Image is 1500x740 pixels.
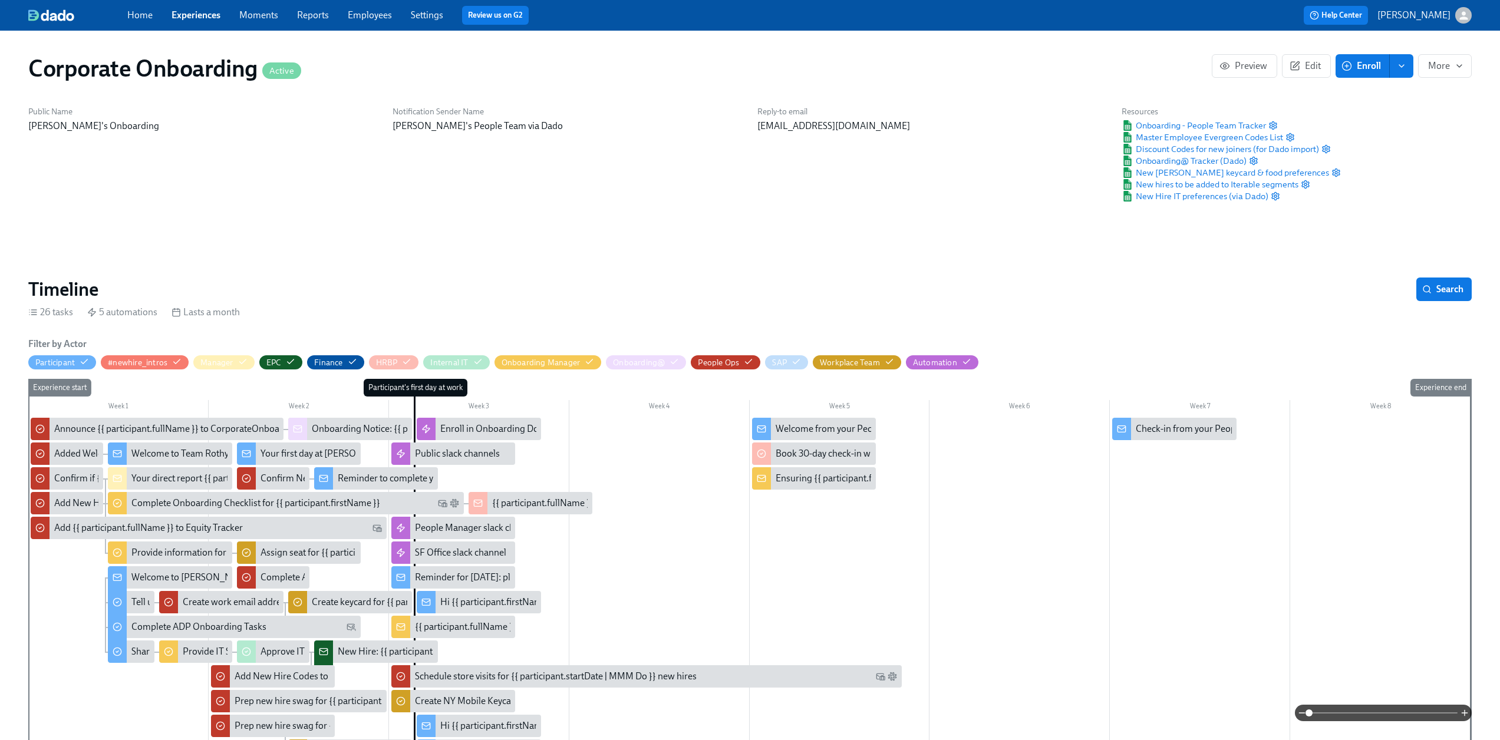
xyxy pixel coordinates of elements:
[415,546,506,559] div: SF Office slack channel
[1122,190,1268,202] a: Google SheetNew Hire IT preferences (via Dado)
[31,492,103,514] div: Add New Hire {{ participant.fullName }} in ADP
[391,616,515,638] div: {{ participant.fullName }} starts [DATE] 🚀
[391,566,515,589] div: Reminder for [DATE]: please bring your I-9 docs
[209,400,389,415] div: Week 2
[348,9,392,21] a: Employees
[1428,60,1462,72] span: More
[415,620,584,633] div: {{ participant.fullName }} starts [DATE] 🚀
[776,472,1067,485] div: Ensuring {{ participant.fullName }}'s first month sets them up for success
[1222,60,1267,72] span: Preview
[376,357,398,368] div: Hide HRBP
[1122,143,1319,155] span: Discount Codes for new joiners (for Dado import)
[1122,155,1247,167] span: Onboarding@ Tracker (Dado)
[28,379,91,397] div: Experience start
[28,54,301,82] h1: Corporate Onboarding
[108,591,154,613] div: Tell us a bit more about you!
[415,670,697,683] div: Schedule store visits for {{ participant.startDate | MMM Do }} new hires
[391,690,515,712] div: Create NY Mobile Keycard for {{ participant.fullName }} (starting {{ participant.startDate | MMM ...
[35,357,75,368] div: Hide Participant
[211,715,335,737] div: Prep new hire swag for {{ participant.fullName }} ({{ participant.startDate | MM/DD/YYYY }})
[469,492,592,514] div: {{ participant.fullName }}'s Onboarding Plan
[235,719,602,732] div: Prep new hire swag for {{ participant.fullName }} ({{ participant.startDate | MM/DD/YYYY }})
[28,277,98,301] h2: Timeline
[237,541,361,564] div: Assign seat for {{ participant.fullName }} (starting {{ participant.startDate | MMM DD YYYY }})
[1122,144,1133,154] img: Google Sheet
[131,497,380,510] div: Complete Onboarding Checklist for {{ participant.firstName }}
[876,672,885,681] svg: Work Email
[462,6,529,25] button: Review us on G2
[752,418,876,440] div: Welcome from your People Business Partner
[31,517,387,539] div: Add {{ participant.fullName }} to Equity Tracker
[108,541,232,564] div: Provide information for the Workplace team
[1122,120,1266,131] span: Onboarding - People Team Tracker
[1122,179,1298,190] span: New hires to be added to Iterable segments
[108,616,361,638] div: Complete ADP Onboarding Tasks
[1292,60,1321,72] span: Edit
[440,719,703,732] div: Hi {{ participant.firstName }}, here is your 40% off evergreen code
[606,355,686,369] button: Onboarding@
[108,566,232,589] div: Welcome to [PERSON_NAME]'s!
[1122,131,1283,143] span: Master Employee Evergreen Codes List
[1344,60,1381,72] span: Enroll
[1122,132,1133,143] img: Google Sheet
[101,355,189,369] button: #newhire_intros
[613,357,665,368] div: Hide Onboarding@
[417,418,540,440] div: Enroll in Onboarding Docs Experience
[1282,54,1331,78] button: Edit
[1122,143,1319,155] a: Google SheetDiscount Codes for new joiners (for Dado import)
[338,645,740,658] div: New Hire: {{ participant.fullName }} - {{ participant.role }} ({{ participant.startDate | MM/DD/Y...
[752,467,876,490] div: Ensuring {{ participant.fullName }}'s first month sets them up for success
[1377,7,1472,24] button: [PERSON_NAME]
[1136,422,1313,435] div: Check-in from your People Business Partner
[372,523,382,533] svg: Work Email
[31,467,103,490] div: Confirm if {{ participant.fullName }}'s manager will do their onboarding
[415,447,500,460] div: Public slack channels
[438,498,447,508] svg: Work Email
[28,338,87,351] h6: Filter by Actor
[1122,120,1133,131] img: Google Sheet
[750,400,930,415] div: Week 5
[54,472,341,485] div: Confirm if {{ participant.fullName }}'s manager will do their onboarding
[314,357,342,368] div: Hide Finance
[502,357,581,368] div: Hide Onboarding Manager
[297,9,329,21] a: Reports
[1122,167,1329,179] span: New [PERSON_NAME] keycard & food preferences
[906,355,978,369] button: Automation
[237,640,309,663] div: Approve IT request for new hire {{ participant.fullName }}
[813,355,901,369] button: Workplace Team
[131,596,244,609] div: Tell us a bit more about you!
[913,357,957,368] div: Hide Automation
[314,640,438,663] div: New Hire: {{ participant.fullName }} - {{ participant.role }} ({{ participant.startDate | MM/DD/Y...
[1122,179,1133,190] img: Google Sheet
[261,546,632,559] div: Assign seat for {{ participant.fullName }} (starting {{ participant.startDate | MMM DD YYYY }})
[391,517,515,539] div: People Manager slack channel
[776,447,1029,460] div: Book 30-day check-in with {{ participant.fullName }}'s manager
[239,9,278,21] a: Moments
[211,690,387,712] div: Prep new hire swag for {{ participant.fullName }} ({{ participant.startDate | MM/DD/YYYY }})
[266,357,282,368] div: Hide EPC
[131,472,361,485] div: Your direct report {{ participant.fullName }}'s onboarding
[757,106,1107,117] h6: Reply-to email
[1122,191,1133,201] img: Google Sheet
[183,596,487,609] div: Create work email addresses for {{ participant.startDate | MMM Do }} cohort
[772,357,787,368] div: Hide SAP
[1122,155,1247,167] a: Google SheetOnboarding@ Tracker (Dado)
[411,9,443,21] a: Settings
[28,9,74,21] img: dado
[1122,167,1133,178] img: Google Sheet
[54,447,329,460] div: Added Welcome Code to Codes Tracker for {{ participant.fullName }}
[108,467,232,490] div: Your direct report {{ participant.fullName }}'s onboarding
[237,467,309,490] div: Confirm New Hire ({{ participant.fullName }}) Completed ADP Materials
[28,120,378,133] p: [PERSON_NAME]'s Onboarding
[54,422,314,435] div: Announce {{ participant.fullName }} to CorporateOnboarding@?
[172,9,220,21] a: Experiences
[131,571,263,584] div: Welcome to [PERSON_NAME]'s!
[492,497,671,510] div: {{ participant.fullName }}'s Onboarding Plan
[752,442,876,465] div: Book 30-day check-in with {{ participant.fullName }}'s manager
[1410,379,1471,397] div: Experience end
[193,355,254,369] button: Manager
[391,665,902,688] div: Schedule store visits for {{ participant.startDate | MMM Do }} new hires
[1122,190,1268,202] span: New Hire IT preferences (via Dado)
[261,645,490,658] div: Approve IT request for new hire {{ participant.fullName }}
[235,670,669,683] div: Add New Hire Codes to Spreadsheet for {{ participant.fullName }} ({{ participant.startDate | MM/D...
